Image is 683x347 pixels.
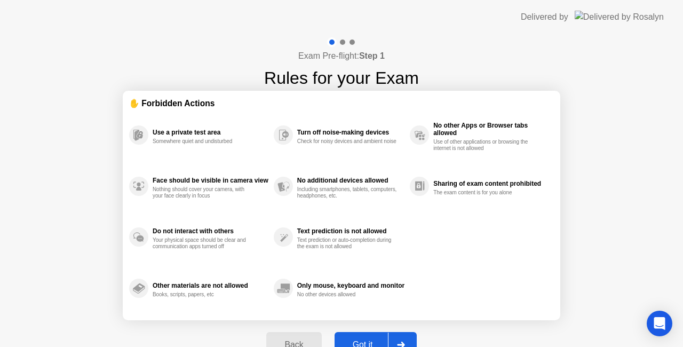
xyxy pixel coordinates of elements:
[575,11,664,23] img: Delivered by Rosalyn
[297,227,404,235] div: Text prediction is not allowed
[153,227,268,235] div: Do not interact with others
[153,138,253,145] div: Somewhere quiet and undisturbed
[153,291,253,298] div: Books, scripts, papers, etc
[297,129,404,136] div: Turn off noise-making devices
[153,237,253,250] div: Your physical space should be clear and communication apps turned off
[647,311,672,336] div: Open Intercom Messenger
[297,138,398,145] div: Check for noisy devices and ambient noise
[297,177,404,184] div: No additional devices allowed
[433,122,549,137] div: No other Apps or Browser tabs allowed
[298,50,385,62] h4: Exam Pre-flight:
[129,97,554,109] div: ✋ Forbidden Actions
[153,282,268,289] div: Other materials are not allowed
[297,282,404,289] div: Only mouse, keyboard and monitor
[359,51,385,60] b: Step 1
[264,65,419,91] h1: Rules for your Exam
[433,190,534,196] div: The exam content is for you alone
[153,177,268,184] div: Face should be visible in camera view
[297,237,398,250] div: Text prediction or auto-completion during the exam is not allowed
[153,129,268,136] div: Use a private test area
[153,186,253,199] div: Nothing should cover your camera, with your face clearly in focus
[521,11,568,23] div: Delivered by
[433,180,549,187] div: Sharing of exam content prohibited
[297,186,398,199] div: Including smartphones, tablets, computers, headphones, etc.
[297,291,398,298] div: No other devices allowed
[433,139,534,152] div: Use of other applications or browsing the internet is not allowed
